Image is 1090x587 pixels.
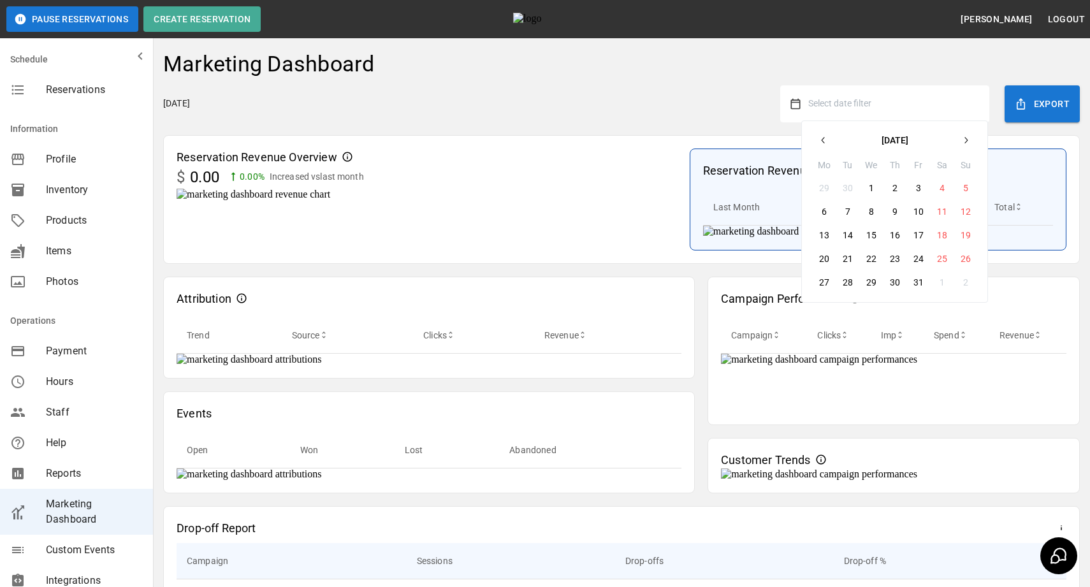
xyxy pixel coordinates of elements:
button: 26 October 2025 [954,247,977,270]
table: sticky table [177,317,681,354]
p: $ [177,166,185,189]
th: Drop-offs [615,543,834,579]
span: Staff [46,405,143,420]
img: marketing dashboard attributions [177,468,681,480]
span: Photos [46,274,143,289]
h4: Marketing Dashboard [163,51,375,78]
button: 16 October 2025 [883,224,906,247]
img: marketing dashboard campaign performances [721,468,1066,480]
button: 3 October 2025 [907,177,930,199]
button: 23 October 2025 [883,247,906,270]
th: Clicks [413,317,534,354]
span: Select date filter [808,98,871,108]
span: Profile [46,152,143,167]
table: sticky table [721,317,1066,354]
th: Total [984,189,1053,226]
svg: Reservation Revenue Overview [342,152,352,162]
button: 10 October 2025 [907,200,930,223]
button: 19 October 2025 [954,224,977,247]
button: Pause Reservations [6,6,138,32]
button: 13 October 2025 [813,224,836,247]
button: 15 October 2025 [860,224,883,247]
span: Reservations [46,82,143,98]
button: 18 October 2025 [931,224,954,247]
th: Clicks [807,317,870,354]
th: Spend [924,317,989,354]
button: 12 October 2025 [954,200,977,223]
button: 30 October 2025 [883,271,906,294]
th: Imp [871,317,924,354]
button: 28 October 2025 [836,271,859,294]
button: 1 October 2025 [860,177,883,199]
button: Logout [1043,8,1090,31]
button: 11 October 2025 [931,200,954,223]
img: logo [513,13,583,25]
svg: Customer Trends [816,454,826,465]
th: Sessions [407,543,615,579]
span: Inventory [46,182,143,198]
img: marketing dashboard campaign performances [721,354,1066,365]
span: Marketing Dashboard [46,496,143,527]
button: 30 September 2025 [836,177,859,199]
p: Reservation Revenue Overview [177,149,337,166]
button: 1 November 2025 [931,271,954,294]
button: 25 October 2025 [931,247,954,270]
button: [DATE] [835,129,954,152]
button: 14 October 2025 [836,224,859,247]
th: Abandoned [499,432,681,468]
button: 2 October 2025 [883,177,906,199]
th: Drop-off % [834,543,1066,579]
th: Last Month [703,189,803,226]
p: Increased vs last month [270,170,364,184]
button: 4 October 2025 [931,177,954,199]
th: Trend [177,317,282,354]
th: Sa [930,158,954,177]
svg: Shows top campaign drop-off rates and last visited pages [1056,523,1066,533]
span: Hours [46,374,143,389]
th: Fr [906,158,930,177]
svg: Attribution [236,293,247,303]
th: Revenue [989,317,1066,354]
p: 0.00 [190,166,219,189]
div: Select date filter [801,120,988,303]
button: Create Reservation [143,6,261,32]
button: 6 October 2025 [813,200,836,223]
button: 8 October 2025 [860,200,883,223]
span: Payment [46,344,143,359]
span: Custom Events [46,542,143,558]
span: Items [46,243,143,259]
th: Revenue [534,317,681,354]
button: 9 October 2025 [883,200,906,223]
p: Drop-off Report [177,519,256,537]
th: Tu [836,158,859,177]
button: Export [1005,85,1080,122]
button: 29 September 2025 [813,177,836,199]
table: sticky table [177,432,681,468]
button: 5 October 2025 [954,177,977,199]
th: Th [883,158,906,177]
th: Lost [395,432,499,468]
img: marketing dashboard revenue breakdown [703,226,1053,237]
p: 0.00 % [240,170,265,184]
button: 17 October 2025 [907,224,930,247]
p: Campaign Performance [721,290,844,307]
img: marketing dashboard revenue chart [177,189,677,200]
p: [DATE] [163,97,190,110]
img: marketing dashboard attributions [177,354,681,365]
p: Attribution [177,290,231,307]
button: 31 October 2025 [907,271,930,294]
button: 2 November 2025 [954,271,977,294]
th: Won [290,432,395,468]
button: 21 October 2025 [836,247,859,270]
th: Open [177,432,290,468]
button: [PERSON_NAME] [956,8,1037,31]
th: Campaign [177,543,407,579]
p: Customer Trends [721,451,811,468]
button: 24 October 2025 [907,247,930,270]
th: Su [954,158,977,177]
span: Products [46,213,143,228]
button: 22 October 2025 [860,247,883,270]
th: Source [282,317,414,354]
p: Events [177,405,212,422]
button: 27 October 2025 [813,271,836,294]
